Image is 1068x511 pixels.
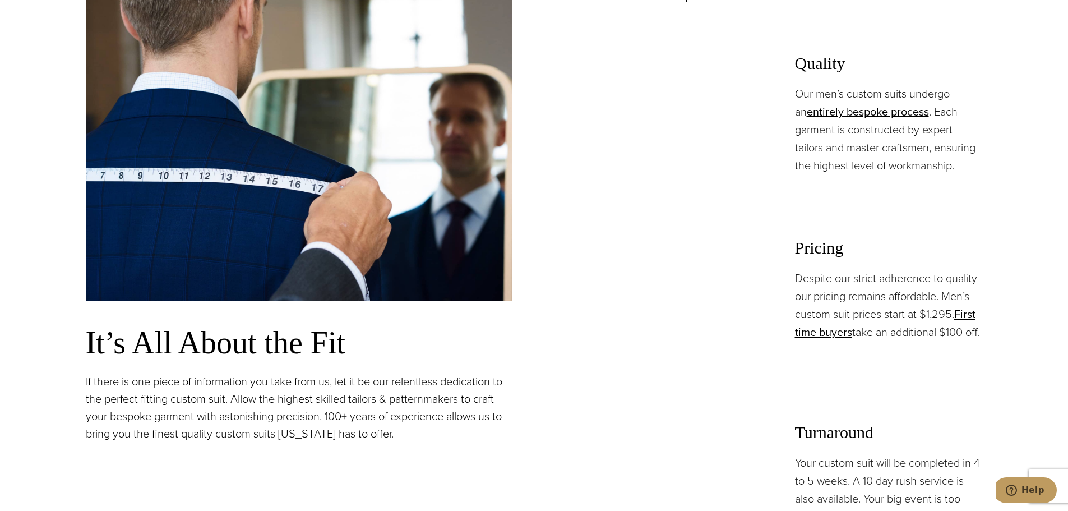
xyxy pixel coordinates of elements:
p: Despite our strict adherence to quality our pricing remains affordable. Men’s custom suit prices ... [795,269,983,341]
img: Client in Zegna grey windowpane bespoke suit with white shirt and light blue tie. [585,53,773,224]
h3: Pricing [795,238,983,258]
img: Client in blue solid custom made suit with white shirt and navy tie. Fabric by Scabal. [585,238,773,408]
p: If there is one piece of information you take from us, let it be our relentless dedication to the... [86,373,512,443]
a: First time buyers [795,306,975,340]
h3: It’s All About the Fit [86,324,512,362]
h3: Turnaround [795,422,983,443]
p: Our men’s custom suits undergo an . Each garment is constructed by expert tailors and master craf... [795,85,983,174]
iframe: Opens a widget where you can chat to one of our agents [996,477,1057,505]
a: entirely bespoke process [807,103,929,120]
h3: Quality [795,53,983,73]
